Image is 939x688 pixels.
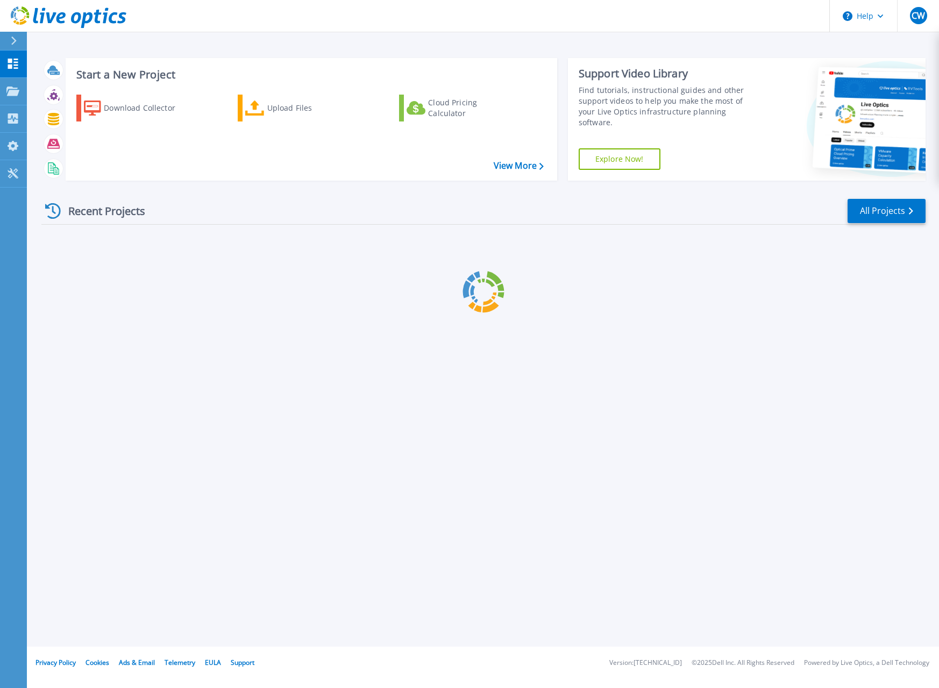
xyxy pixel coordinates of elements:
div: Cloud Pricing Calculator [428,97,514,119]
a: Privacy Policy [35,658,76,667]
a: Download Collector [76,95,196,121]
a: Cookies [86,658,109,667]
a: Upload Files [238,95,358,121]
li: Version: [TECHNICAL_ID] [609,660,682,666]
li: © 2025 Dell Inc. All Rights Reserved [692,660,794,666]
div: Download Collector [104,97,190,119]
div: Find tutorials, instructional guides and other support videos to help you make the most of your L... [579,85,760,128]
a: Support [231,658,254,667]
a: Explore Now! [579,148,660,170]
a: Telemetry [165,658,195,667]
span: CW [912,11,925,20]
h3: Start a New Project [76,69,543,81]
a: Cloud Pricing Calculator [399,95,519,121]
a: View More [494,161,544,171]
a: All Projects [848,199,926,223]
div: Support Video Library [579,67,760,81]
div: Recent Projects [41,198,160,224]
a: EULA [205,658,221,667]
a: Ads & Email [119,658,155,667]
li: Powered by Live Optics, a Dell Technology [804,660,929,666]
div: Upload Files [267,97,353,119]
